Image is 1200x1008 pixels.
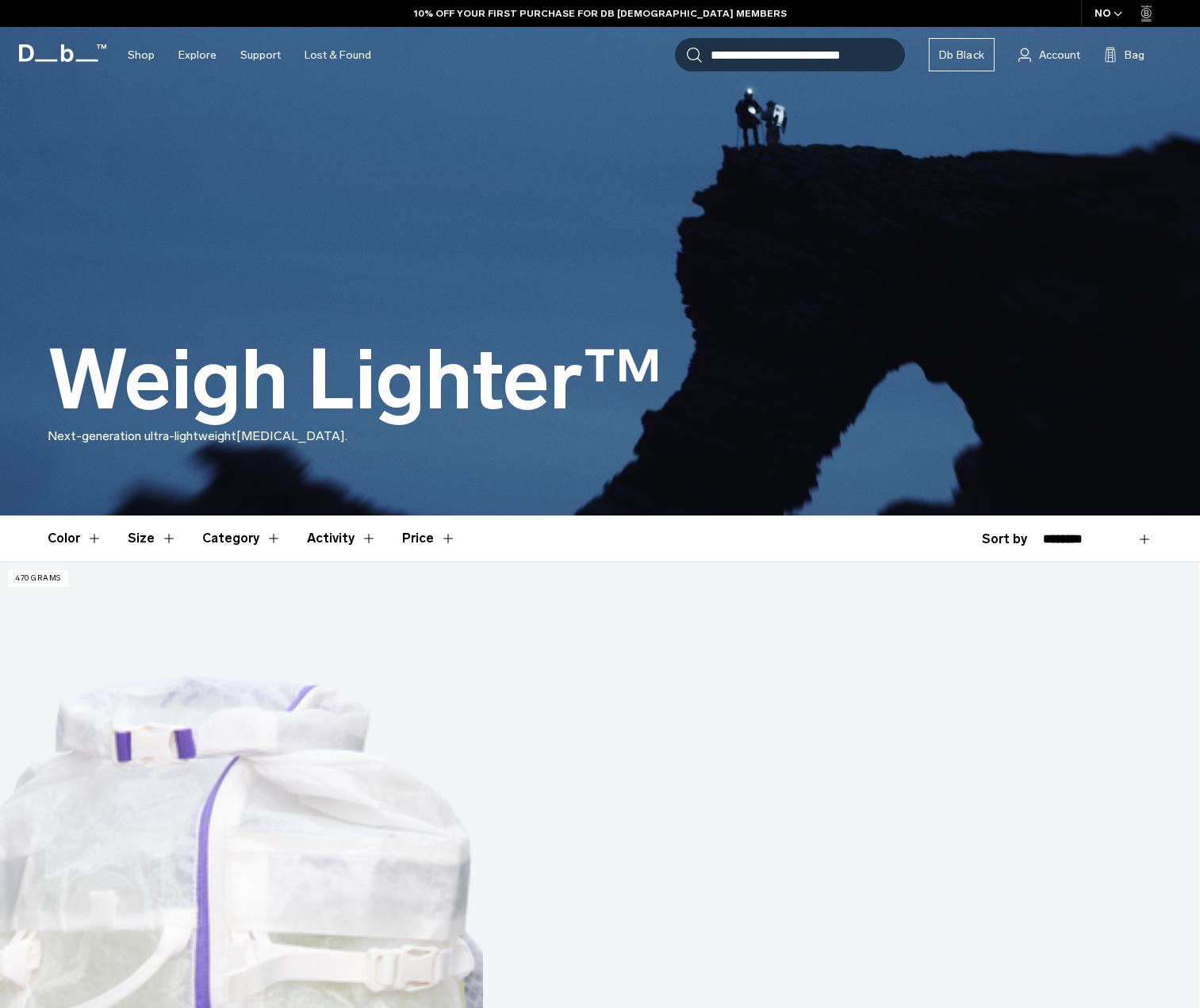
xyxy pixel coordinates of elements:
[305,27,371,83] a: Lost & Found
[202,515,282,561] button: Toggle Filter
[929,38,995,71] a: Db Black
[178,27,217,83] a: Explore
[414,6,787,21] a: 10% OFF YOUR FIRST PURCHASE FOR DB [DEMOGRAPHIC_DATA] MEMBERS
[402,515,456,561] button: Toggle Price
[240,27,281,83] a: Support
[116,27,383,83] nav: Main Navigation
[1104,45,1144,64] button: Bag
[307,515,377,561] button: Toggle Filter
[236,428,347,443] span: [MEDICAL_DATA].
[1125,47,1144,63] span: Bag
[128,515,177,561] button: Toggle Filter
[48,335,662,427] h1: Weigh Lighter™
[128,27,155,83] a: Shop
[48,515,102,561] button: Toggle Filter
[1018,45,1080,64] a: Account
[48,428,236,443] span: Next-generation ultra-lightweight
[1039,47,1080,63] span: Account
[8,570,68,587] p: 470 grams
